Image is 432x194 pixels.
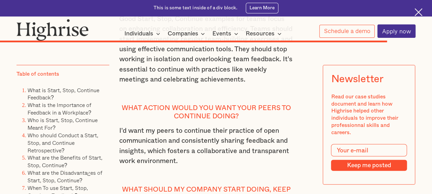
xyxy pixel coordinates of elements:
div: Companies [167,30,207,38]
div: Newsletter [331,73,384,85]
a: Schedule a demo [319,25,375,38]
input: Keep me posted [331,160,407,171]
div: Companies [167,30,198,38]
h4: What action would you want your peers to continue doing? [119,104,293,120]
p: Good Start, Stop, Continue examples for teams focus on enhancing collaboration and efficiency. Te... [119,14,293,95]
div: Individuals [124,30,153,38]
div: This is some text inside of a div block. [154,5,238,11]
div: Table of contents [16,71,59,78]
a: Apply now [377,24,416,38]
a: Who should Conduct a Start, Stop, and Continue Retrospective? [27,131,98,154]
div: Read our case studies document and learn how Highrise helped other individuals to improve their p... [331,93,407,136]
a: What is Start, Stop, Continue Feedback? [27,86,99,101]
form: Modal Form [331,144,407,171]
a: What are the Benefits of Start, Stop, Continue? [27,153,102,169]
div: Events [212,30,231,38]
div: Individuals [124,30,162,38]
a: Who is Start, Stop, Continue Meant For? [27,116,98,132]
div: Resources [246,30,275,38]
div: Events [212,30,240,38]
a: Learn More [246,3,278,13]
input: Your e-mail [331,144,407,156]
img: Highrise logo [16,19,89,41]
p: I'd want my peers to continue their practice of open communication and consistently sharing feedb... [119,126,293,176]
div: Resources [246,30,284,38]
img: Cross icon [414,8,422,16]
a: What is the Importance of Feedback in a Workplace? [27,101,91,117]
a: What are the Disadvantages of Start, Stop, Continue? [27,169,102,184]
